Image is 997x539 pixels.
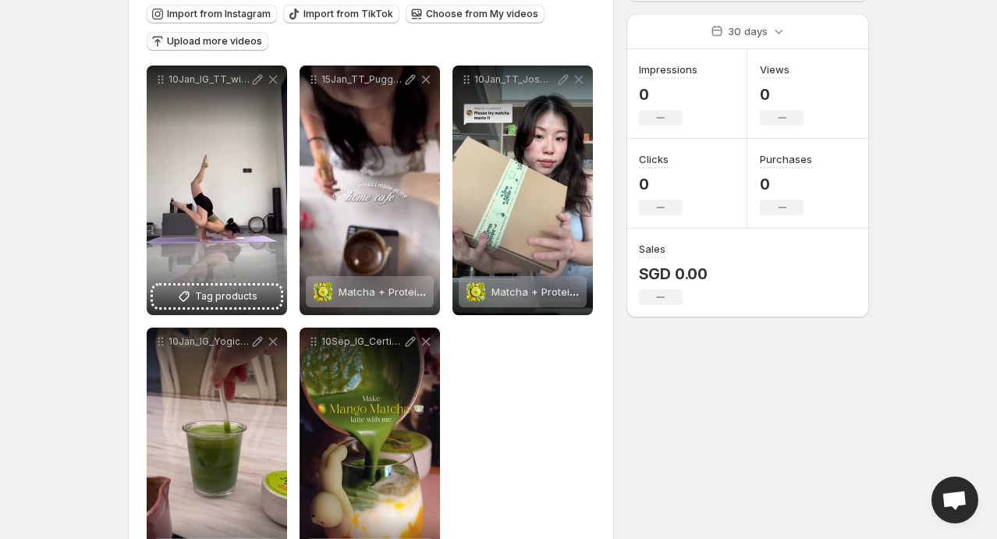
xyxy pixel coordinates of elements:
button: Upload more videos [147,32,268,51]
div: 10Jan_TT_JosmineteaMatcha + Protein (40g)Matcha + Protein (40g) [452,66,593,315]
img: Matcha + Protein (40g) [314,282,332,301]
span: Tag products [195,289,257,304]
div: Open chat [931,477,978,523]
h3: Impressions [639,62,697,77]
p: 10Jan_TT_Josminetea [474,73,555,86]
button: Import from TikTok [283,5,399,23]
p: 0 [760,85,804,104]
span: Import from Instagram [167,8,271,20]
div: 10Jan_IG_TT_windasetjTag products [147,66,287,315]
p: 10Sep_IG_Certifiedfabclub_Review Protein [321,335,403,348]
button: Choose from My videos [406,5,545,23]
img: Matcha + Protein (40g) [467,282,485,301]
div: 15Jan_TT_PuggletteMatcha + Protein (40g)Matcha + Protein (40g) [300,66,440,315]
h3: Sales [639,241,665,257]
p: 15Jan_TT_Pugglette [321,73,403,86]
span: Matcha + Protein (40g) [491,285,605,298]
p: 10Jan_IG_TT_windasetj [169,73,250,86]
span: Choose from My videos [426,8,538,20]
h3: Clicks [639,151,669,167]
span: Import from TikTok [303,8,393,20]
p: 0 [639,85,697,104]
button: Import from Instagram [147,5,277,23]
h3: Views [760,62,789,77]
span: Upload more videos [167,35,262,48]
p: SGD 0.00 [639,264,708,283]
p: 10Jan_IG_Yogicindy [169,335,250,348]
button: Tag products [153,285,281,307]
p: 0 [760,175,812,193]
p: 0 [639,175,683,193]
p: 30 days [728,23,768,39]
h3: Purchases [760,151,812,167]
span: Matcha + Protein (40g) [339,285,452,298]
